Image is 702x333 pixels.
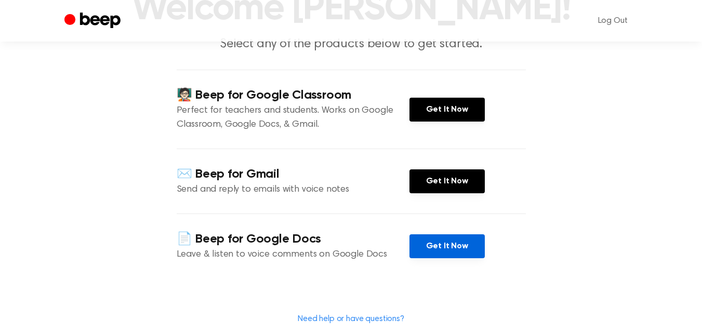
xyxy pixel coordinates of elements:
[177,104,409,132] p: Perfect for teachers and students. Works on Google Classroom, Google Docs, & Gmail.
[409,169,485,193] a: Get It Now
[177,248,409,262] p: Leave & listen to voice comments on Google Docs
[152,36,551,53] p: Select any of the products below to get started.
[177,231,409,248] h4: 📄 Beep for Google Docs
[177,166,409,183] h4: ✉️ Beep for Gmail
[588,8,638,33] a: Log Out
[177,183,409,197] p: Send and reply to emails with voice notes
[177,87,409,104] h4: 🧑🏻‍🏫 Beep for Google Classroom
[409,98,485,122] a: Get It Now
[409,234,485,258] a: Get It Now
[298,315,404,323] a: Need help or have questions?
[64,11,123,31] a: Beep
